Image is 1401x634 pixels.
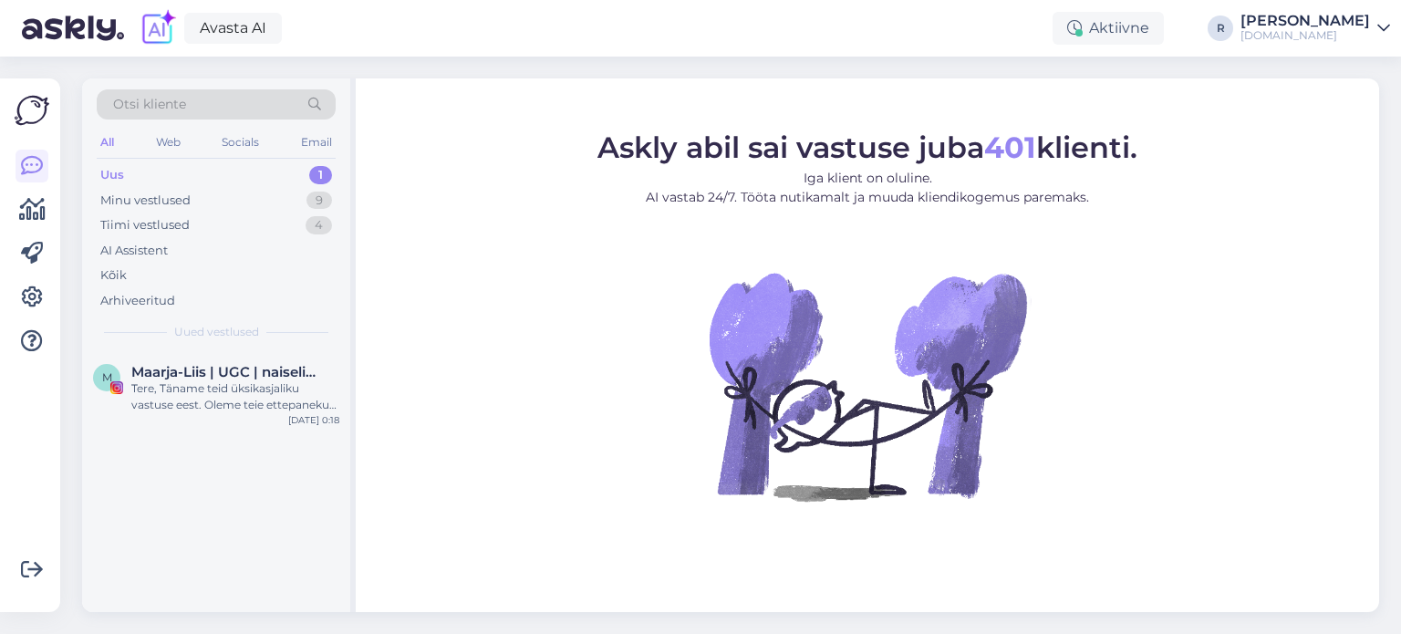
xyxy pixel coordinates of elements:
[1208,16,1233,41] div: R
[100,192,191,210] div: Minu vestlused
[1053,12,1164,45] div: Aktiivne
[218,130,263,154] div: Socials
[100,266,127,285] div: Kõik
[297,130,336,154] div: Email
[131,364,321,380] span: Maarja-Liis | UGC | naiselikkus | tervis | ilu | reisimine
[152,130,184,154] div: Web
[100,166,124,184] div: Uus
[306,192,332,210] div: 9
[597,169,1137,207] p: Iga klient on oluline. AI vastab 24/7. Tööta nutikamalt ja muuda kliendikogemus paremaks.
[174,324,259,340] span: Uued vestlused
[100,242,168,260] div: AI Assistent
[184,13,282,44] a: Avasta AI
[1240,14,1390,43] a: [PERSON_NAME][DOMAIN_NAME]
[15,93,49,128] img: Askly Logo
[288,413,339,427] div: [DATE] 0:18
[309,166,332,184] div: 1
[139,9,177,47] img: explore-ai
[1240,28,1370,43] div: [DOMAIN_NAME]
[1240,14,1370,28] div: [PERSON_NAME]
[100,216,190,234] div: Tiimi vestlused
[100,292,175,310] div: Arhiveeritud
[984,130,1036,165] b: 401
[597,130,1137,165] span: Askly abil sai vastuse juba klienti.
[703,222,1032,550] img: No Chat active
[306,216,332,234] div: 4
[97,130,118,154] div: All
[113,95,186,114] span: Otsi kliente
[131,380,339,413] div: Tere, Täname teid üksikasjaliku vastuse eest. Oleme teie ettepaneku edastanud vastutavale kolleeg...
[102,370,112,384] span: M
